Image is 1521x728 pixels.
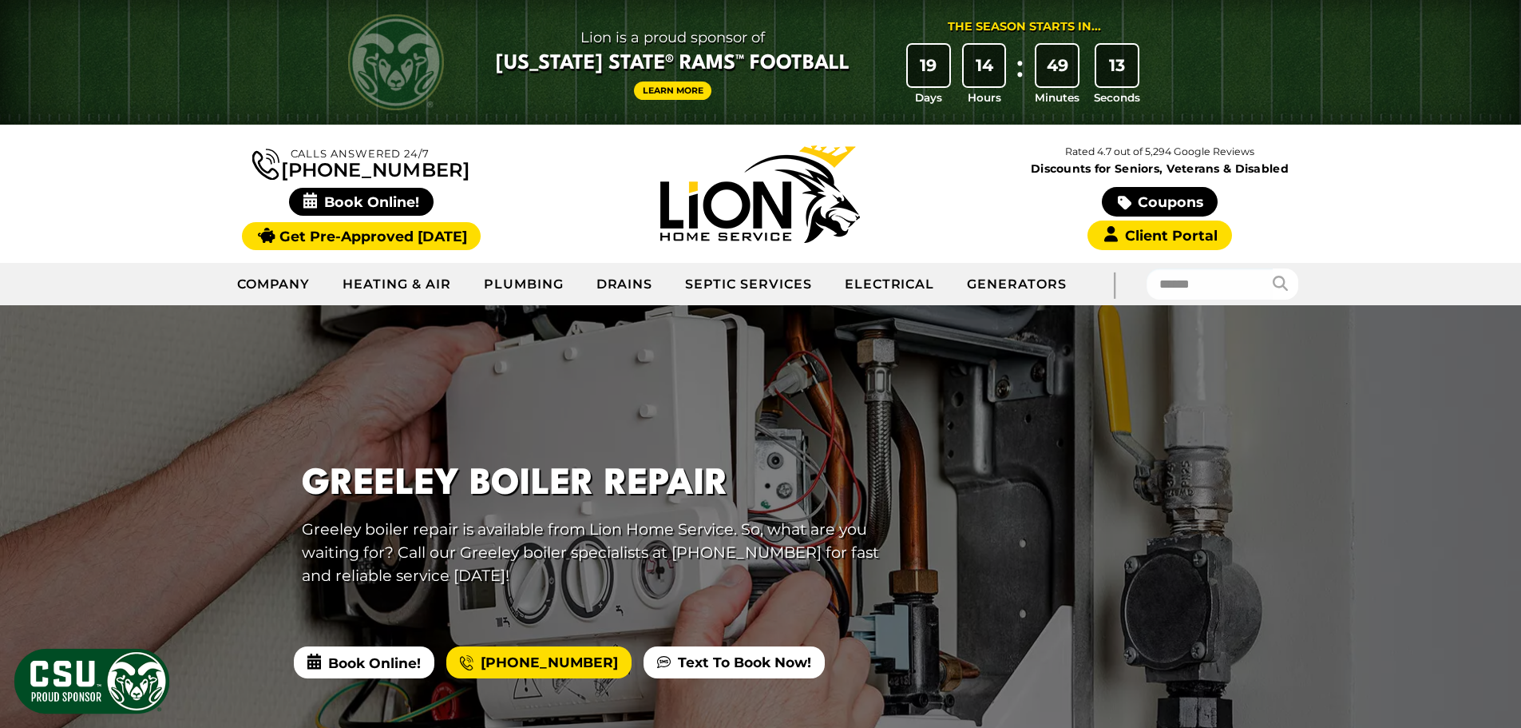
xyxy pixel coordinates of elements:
span: Discounts for Seniors, Veterans & Disabled [964,163,1357,174]
a: Learn More [634,82,712,100]
a: Drains [580,265,670,304]
h1: Greeley Boiler Repair [302,458,883,511]
a: Client Portal [1087,221,1231,250]
span: Hours [968,90,1001,105]
a: Generators [951,265,1083,304]
div: The Season Starts in... [948,18,1101,36]
span: Lion is a proud sponsor of [496,25,850,50]
a: Company [221,265,327,304]
a: Septic Services [669,265,828,304]
a: Plumbing [468,265,580,304]
a: Heating & Air [327,265,467,304]
a: Text To Book Now! [644,646,825,678]
a: Electrical [829,265,952,304]
span: Seconds [1094,90,1140,105]
a: Coupons [1102,187,1217,217]
span: Book Online! [289,188,434,216]
p: Rated 4.7 out of 5,294 Google Reviews [960,143,1359,161]
div: 14 [964,45,1005,86]
p: Greeley boiler repair is available from Lion Home Service. So, what are you waiting for? Call our... [302,518,883,587]
span: Minutes [1035,90,1079,105]
img: Lion Home Service [660,145,860,243]
div: | [1083,263,1147,305]
span: Days [915,90,942,105]
div: : [1012,45,1028,106]
img: CSU Rams logo [348,14,444,110]
span: [US_STATE] State® Rams™ Football [496,50,850,78]
span: Book Online! [294,646,434,678]
div: 13 [1096,45,1138,86]
a: [PHONE_NUMBER] [252,145,469,180]
img: CSU Sponsor Badge [12,646,172,716]
a: Get Pre-Approved [DATE] [242,222,481,250]
div: 19 [908,45,949,86]
div: 49 [1036,45,1078,86]
a: [PHONE_NUMBER] [446,646,632,678]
